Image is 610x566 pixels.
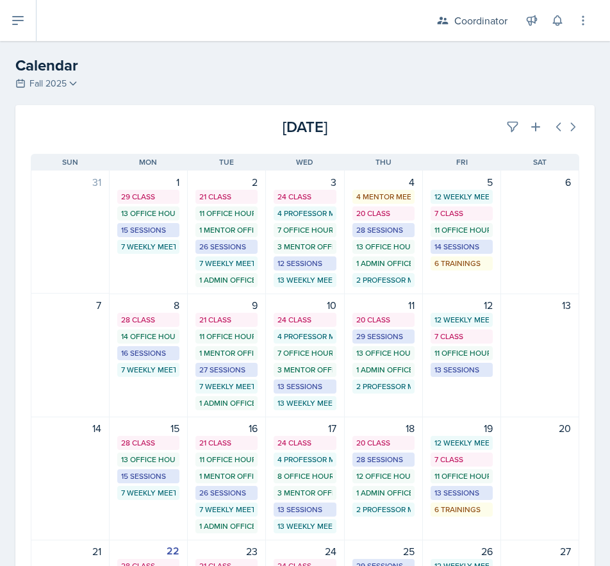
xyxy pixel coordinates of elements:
div: 25 [352,544,415,559]
div: 12 [431,297,493,313]
div: 24 Class [277,437,332,449]
div: 11 Office Hours [434,470,489,482]
div: 9 [195,297,258,313]
div: 12 Office Hours [356,470,411,482]
div: 12 Sessions [277,258,332,269]
div: 11 Office Hours [434,347,489,359]
div: 2 Professor Meetings [356,504,411,515]
div: 7 Weekly Meetings [121,241,176,253]
div: 17 [274,420,336,436]
div: 2 [195,174,258,190]
div: 5 [431,174,493,190]
div: 18 [352,420,415,436]
div: 13 [509,297,571,313]
div: 14 Office Hours [121,331,176,342]
div: 10 [274,297,336,313]
div: 31 [39,174,101,190]
div: 11 Office Hours [199,454,254,465]
div: 26 Sessions [199,241,254,253]
div: 13 Sessions [434,487,489,499]
div: 24 Class [277,191,332,203]
div: Coordinator [454,13,507,28]
div: 3 Mentor Office Hours [277,364,332,376]
div: 3 Mentor Office Hours [277,487,332,499]
div: 7 Class [434,331,489,342]
div: 11 Office Hours [199,208,254,219]
div: 6 Trainings [434,258,489,269]
div: 1 Admin Office Hour [199,397,254,409]
div: 7 Class [434,454,489,465]
div: 21 [39,544,101,559]
div: 4 Mentor Meetings [356,191,411,203]
span: Fri [456,156,468,168]
div: 21 Class [199,437,254,449]
div: 1 Admin Office Hour [356,487,411,499]
div: 13 Sessions [434,364,489,376]
div: 29 Class [121,191,176,203]
div: 7 Weekly Meetings [199,381,254,392]
div: 7 [39,297,101,313]
div: 2 Professor Meetings [356,381,411,392]
div: 14 [39,420,101,436]
div: 24 Class [277,314,332,326]
div: 21 Class [199,191,254,203]
span: Tue [219,156,234,168]
div: 15 Sessions [121,470,176,482]
div: 16 [195,420,258,436]
div: 1 Mentor Office Hour [199,470,254,482]
div: 20 Class [356,208,411,219]
div: 24 [274,544,336,559]
div: 7 Office Hours [277,347,332,359]
div: 13 Office Hours [121,454,176,465]
div: 3 Mentor Office Hours [277,241,332,253]
div: 26 [431,544,493,559]
div: 4 [352,174,415,190]
div: 13 Weekly Meetings [277,520,332,532]
div: 13 Office Hours [356,241,411,253]
div: 4 Professor Meetings [277,454,332,465]
div: 13 Weekly Meetings [277,397,332,409]
div: 8 [117,297,179,313]
div: 1 Mentor Office Hour [199,347,254,359]
div: 11 Office Hours [199,331,254,342]
span: Thu [375,156,392,168]
div: 13 Sessions [277,381,332,392]
div: 11 [352,297,415,313]
div: 7 Weekly Meetings [121,487,176,499]
h2: Calendar [15,54,595,77]
div: 7 Weekly Meetings [199,504,254,515]
div: 1 Mentor Office Hour [199,224,254,236]
div: 13 Office Hours [356,347,411,359]
div: 12 Weekly Meetings [434,314,489,326]
div: 23 [195,544,258,559]
span: Sun [62,156,78,168]
div: 1 Admin Office Hour [356,258,411,269]
span: Fall 2025 [29,77,67,90]
div: 28 Class [121,437,176,449]
div: 1 Admin Office Hour [356,364,411,376]
div: 13 Weekly Meetings [277,274,332,286]
div: 28 Sessions [356,224,411,236]
span: Wed [296,156,313,168]
div: 1 [117,174,179,190]
div: 20 Class [356,314,411,326]
div: 15 Sessions [121,224,176,236]
div: 4 Professor Meetings [277,208,332,219]
div: 8 Office Hours [277,470,332,482]
div: [DATE] [213,115,396,138]
div: 7 Office Hours [277,224,332,236]
div: 7 Class [434,208,489,219]
div: 6 Trainings [434,504,489,515]
div: 12 Weekly Meetings [434,437,489,449]
div: 15 [117,420,179,436]
div: 21 Class [199,314,254,326]
div: 19 [431,420,493,436]
div: 20 Class [356,437,411,449]
div: 27 Sessions [199,364,254,376]
div: 13 Sessions [277,504,332,515]
span: Sat [533,156,547,168]
div: 11 Office Hours [434,224,489,236]
div: 14 Sessions [434,241,489,253]
div: 4 Professor Meetings [277,331,332,342]
div: 7 Weekly Meetings [199,258,254,269]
